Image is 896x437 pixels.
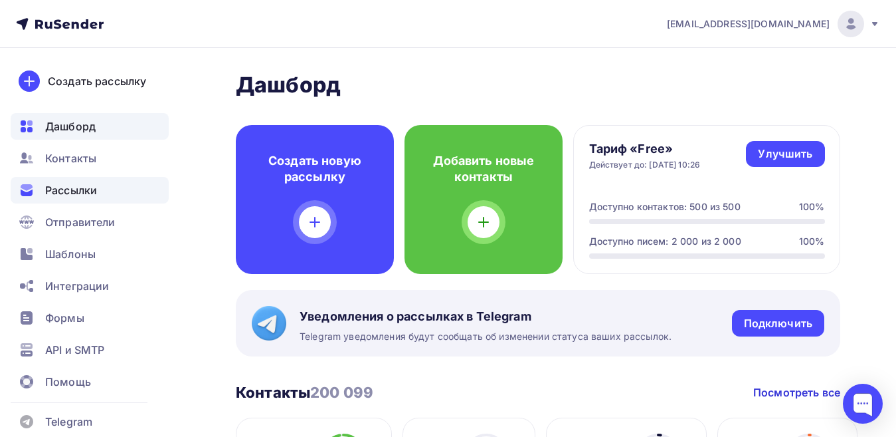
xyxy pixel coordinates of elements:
a: Отправители [11,209,169,235]
a: Дашборд [11,113,169,140]
span: Дашборд [45,118,96,134]
div: Доступно писем: 2 000 из 2 000 [589,235,741,248]
span: Уведомления о рассылках в Telegram [300,309,672,325]
h4: Добавить новые контакты [426,153,541,185]
a: [EMAIL_ADDRESS][DOMAIN_NAME] [667,11,880,37]
span: Отправители [45,214,116,230]
div: 100% [799,200,825,214]
span: [EMAIL_ADDRESS][DOMAIN_NAME] [667,17,830,31]
a: Посмотреть все [753,384,840,400]
a: Шаблоны [11,241,169,267]
div: Доступно контактов: 500 из 500 [589,200,741,214]
div: Действует до: [DATE] 10:26 [589,160,701,170]
span: Рассылки [45,182,97,198]
div: Улучшить [758,146,812,162]
span: API и SMTP [45,342,104,358]
span: Telegram уведомления будут сообщать об изменении статуса ваших рассылок. [300,330,672,343]
span: Интеграции [45,278,109,294]
a: Рассылки [11,177,169,204]
a: Контакты [11,145,169,172]
span: Контакты [45,150,96,166]
h4: Создать новую рассылку [257,153,373,185]
span: Формы [45,310,84,326]
div: 100% [799,235,825,248]
div: Подключить [744,316,812,331]
div: Создать рассылку [48,73,146,89]
span: 200 099 [310,384,373,401]
h2: Дашборд [236,72,840,98]
span: Telegram [45,414,92,430]
a: Формы [11,305,169,331]
h3: Контакты [236,383,373,402]
span: Шаблоны [45,246,96,262]
h4: Тариф «Free» [589,141,701,157]
span: Помощь [45,374,91,390]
